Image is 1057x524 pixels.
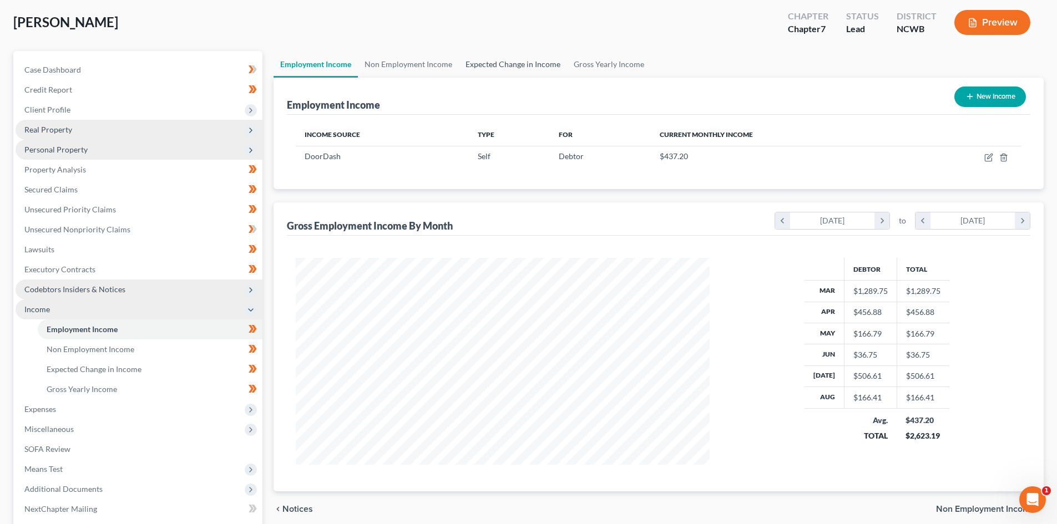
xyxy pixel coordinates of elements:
[274,505,313,513] button: chevron_left Notices
[805,302,844,323] th: Apr
[24,444,70,454] span: SOFA Review
[853,307,888,318] div: $456.88
[9,87,213,228] div: Katie says…
[9,340,213,359] textarea: Message…
[32,6,49,24] img: Profile image for Katie
[897,323,949,344] td: $166.79
[853,286,888,297] div: $1,289.75
[1019,486,1046,513] iframe: Intercom live chat
[16,160,262,180] a: Property Analysis
[24,264,95,274] span: Executory Contracts
[930,212,1015,229] div: [DATE]
[38,359,262,379] a: Expected Change in Income
[775,212,790,229] i: chevron_left
[853,370,888,381] div: $506.61
[16,499,262,519] a: NextChapter Mailing
[24,284,125,294] span: Codebtors Insiders & Notices
[17,363,26,372] button: Emoji picker
[1042,486,1051,495] span: 1
[54,6,126,14] h1: [PERSON_NAME]
[559,151,584,161] span: Debtor
[906,430,940,441] div: $2,623.19
[1015,212,1030,229] i: chevron_right
[897,10,937,23] div: District
[24,105,70,114] span: Client Profile
[478,151,490,161] span: Self
[38,319,262,339] a: Employment Income
[70,363,79,372] button: Start recording
[305,130,360,139] span: Income Source
[24,484,103,494] span: Additional Documents
[47,324,118,334] span: Employment Income
[24,404,56,414] span: Expenses
[899,215,906,226] span: to
[16,240,262,260] a: Lawsuits
[897,365,949,386] td: $506.61
[805,344,844,365] th: Jun
[853,349,888,360] div: $36.75
[24,205,116,214] span: Unsecured Priority Claims
[805,387,844,408] th: Aug
[18,206,107,212] div: [PERSON_NAME] • 6m ago
[16,60,262,80] a: Case Dashboard
[853,328,888,339] div: $166.79
[897,258,949,280] th: Total
[16,80,262,100] a: Credit Report
[459,51,567,78] a: Expected Change in Income
[274,505,282,513] i: chevron_left
[18,121,173,197] div: The court has added a new Credit Counseling Field that we need to update upon filing. Please remo...
[282,505,313,513] span: Notices
[47,364,141,374] span: Expected Change in Income
[24,464,63,474] span: Means Test
[16,200,262,220] a: Unsecured Priority Claims
[24,65,81,74] span: Case Dashboard
[788,10,828,23] div: Chapter
[195,4,215,24] div: Close
[35,363,44,372] button: Gif picker
[906,415,940,426] div: $437.20
[13,14,118,30] span: [PERSON_NAME]
[897,281,949,302] td: $1,289.75
[559,130,573,139] span: For
[47,384,117,394] span: Gross Yearly Income
[47,344,134,354] span: Non Employment Income
[24,145,88,154] span: Personal Property
[24,185,78,194] span: Secured Claims
[805,281,844,302] th: Mar
[38,379,262,399] a: Gross Yearly Income
[897,344,949,365] td: $36.75
[305,151,341,161] span: DoorDash
[16,220,262,240] a: Unsecured Nonpriority Claims
[274,51,358,78] a: Employment Income
[846,10,879,23] div: Status
[821,23,826,34] span: 7
[24,304,50,314] span: Income
[24,504,97,513] span: NextChapter Mailing
[287,219,453,232] div: Gross Employment Income By Month
[788,23,828,35] div: Chapter
[24,245,54,254] span: Lawsuits
[358,51,459,78] a: Non Employment Income
[567,51,651,78] a: Gross Yearly Income
[805,365,844,386] th: [DATE]
[174,4,195,26] button: Home
[38,339,262,359] a: Non Employment Income
[846,23,879,35] div: Lead
[54,14,108,25] p: Active 11h ago
[936,505,1044,513] button: Non Employment Income chevron_right
[805,323,844,344] th: May
[897,302,949,323] td: $456.88
[916,212,930,229] i: chevron_left
[660,130,753,139] span: Current Monthly Income
[7,4,28,26] button: go back
[24,85,72,94] span: Credit Report
[853,392,888,403] div: $166.41
[16,439,262,459] a: SOFA Review
[853,430,888,441] div: TOTAL
[790,212,875,229] div: [DATE]
[18,94,158,114] b: 🚨ATTN: [GEOGRAPHIC_DATA] of [US_STATE]
[954,10,1030,35] button: Preview
[16,260,262,279] a: Executory Contracts
[24,165,86,174] span: Property Analysis
[954,87,1026,107] button: New Income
